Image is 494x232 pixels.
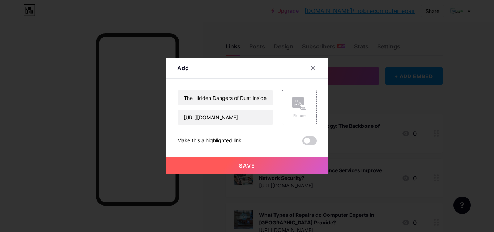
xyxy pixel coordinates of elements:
input: URL [178,110,273,125]
button: Save [166,157,328,174]
div: Make this a highlighted link [177,136,242,145]
span: Save [239,163,255,169]
input: Title [178,90,273,105]
div: Add [177,64,189,72]
div: Picture [292,113,307,118]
